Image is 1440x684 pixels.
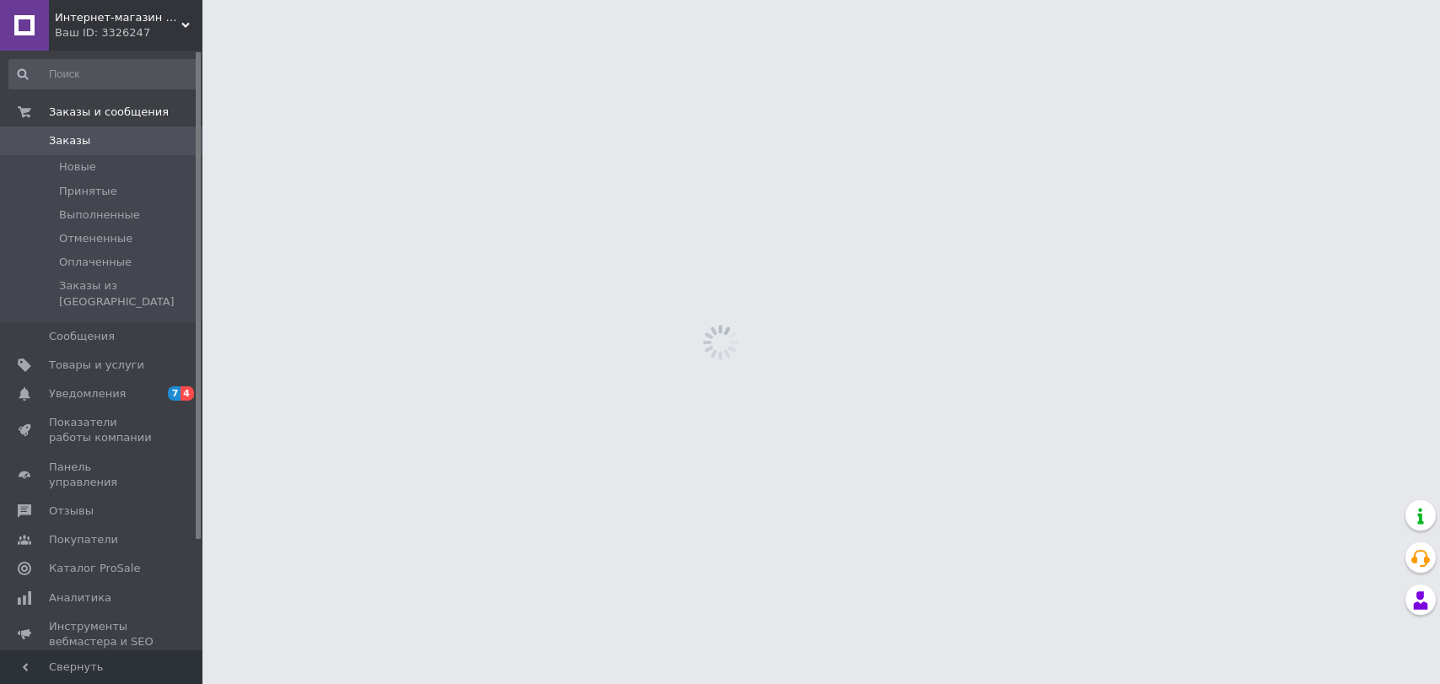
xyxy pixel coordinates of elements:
[49,532,118,547] span: Покупатели
[59,207,140,223] span: Выполненные
[59,231,132,246] span: Отмененные
[55,10,181,25] span: Интернет-магазин "Hunter Knives"
[49,561,140,576] span: Каталог ProSale
[49,590,111,606] span: Аналитика
[49,460,156,490] span: Панель управления
[55,25,202,40] div: Ваш ID: 3326247
[59,184,117,199] span: Принятые
[8,59,198,89] input: Поиск
[49,329,115,344] span: Сообщения
[59,255,132,270] span: Оплаченные
[59,278,197,309] span: Заказы из [GEOGRAPHIC_DATA]
[59,159,96,175] span: Новые
[49,133,90,148] span: Заказы
[49,358,144,373] span: Товары и услуги
[49,386,126,401] span: Уведомления
[49,105,169,120] span: Заказы и сообщения
[49,415,156,445] span: Показатели работы компании
[168,386,181,401] span: 7
[181,386,194,401] span: 4
[49,504,94,519] span: Отзывы
[49,619,156,649] span: Инструменты вебмастера и SEO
